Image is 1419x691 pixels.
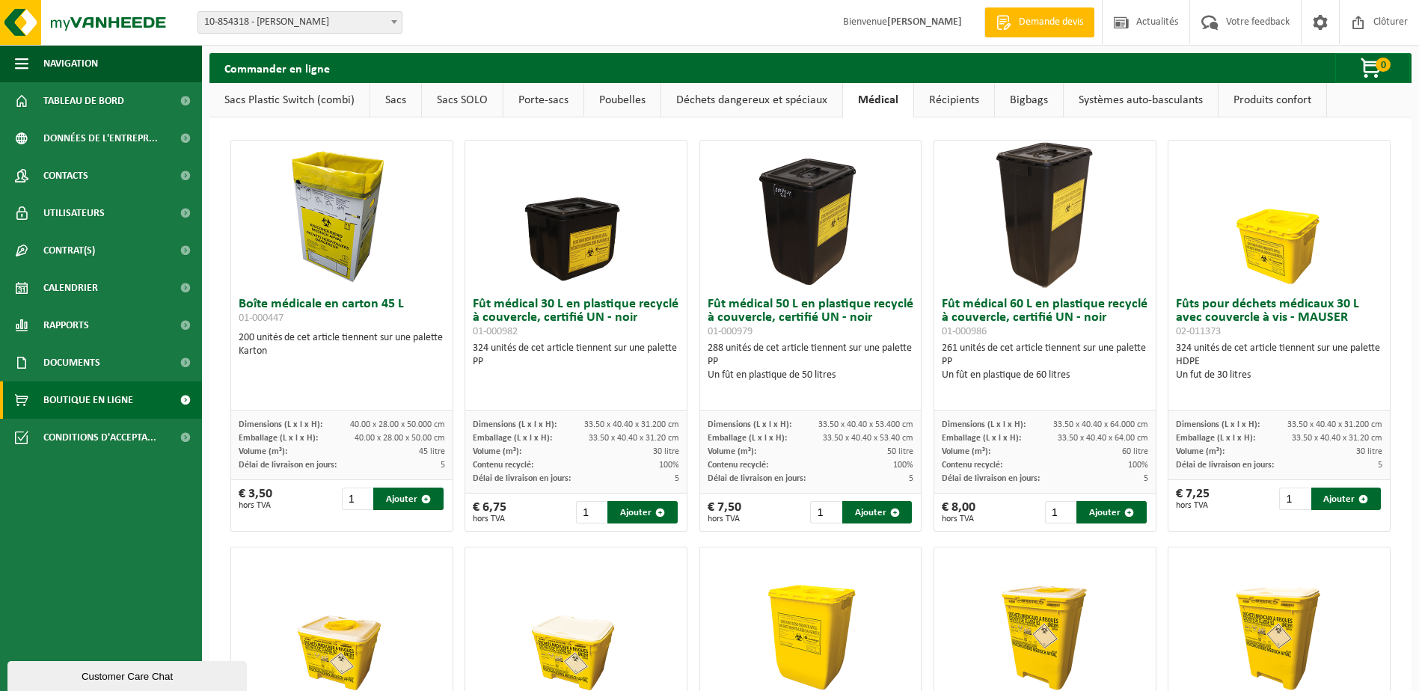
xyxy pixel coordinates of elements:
span: Documents [43,344,100,381]
span: 33.50 x 40.40 x 31.200 cm [584,420,679,429]
span: Rapports [43,307,89,344]
span: 30 litre [653,447,679,456]
a: Demande devis [984,7,1094,37]
button: Ajouter [607,501,677,523]
span: Conditions d'accepta... [43,419,156,456]
button: Ajouter [1076,501,1146,523]
span: 40.00 x 28.00 x 50.000 cm [350,420,445,429]
span: 33.50 x 40.40 x 31.200 cm [1287,420,1382,429]
span: Emballage (L x l x H): [473,434,552,443]
span: 33.50 x 40.40 x 53.400 cm [818,420,913,429]
h2: Commander en ligne [209,53,345,82]
img: 01-000986 [970,141,1120,290]
input: 1 [342,488,372,510]
input: 1 [1279,488,1309,510]
span: 40.00 x 28.00 x 50.00 cm [355,434,445,443]
div: 324 unités de cet article tiennent sur une palette [473,342,679,369]
span: Contenu recyclé: [942,461,1002,470]
h3: Fût médical 50 L en plastique recyclé à couvercle, certifié UN - noir [708,298,914,338]
iframe: chat widget [7,658,250,691]
input: 1 [810,501,840,523]
span: Délai de livraison en jours: [473,474,571,483]
img: 01-000979 [735,141,885,290]
span: 5 [441,461,445,470]
button: Ajouter [842,501,912,523]
span: Dimensions (L x l x H): [942,420,1026,429]
span: Calendrier [43,269,98,307]
h3: Fût médical 30 L en plastique recyclé à couvercle, certifié UN - noir [473,298,679,338]
span: hors TVA [1176,501,1210,510]
span: 02-011373 [1176,326,1221,337]
div: 261 unités de cet article tiennent sur une palette [942,342,1148,382]
span: 01-000982 [473,326,518,337]
span: Contenu recyclé: [473,461,533,470]
span: Volume (m³): [473,447,521,456]
span: 5 [1144,474,1148,483]
span: 01-000986 [942,326,987,337]
span: 100% [893,461,913,470]
span: 10-854318 - ELIA BRESSOUX - BRESSOUX [197,11,402,34]
span: 01-000447 [239,313,284,324]
span: 5 [909,474,913,483]
span: Emballage (L x l x H): [239,434,318,443]
span: Volume (m³): [708,447,756,456]
span: Contrat(s) [43,232,95,269]
a: Poubelles [584,83,661,117]
span: 45 litre [419,447,445,456]
div: Un fût en plastique de 50 litres [708,369,914,382]
span: Volume (m³): [1176,447,1225,456]
div: Un fut de 30 litres [1176,369,1382,382]
input: 1 [576,501,606,523]
span: 33.50 x 40.40 x 53.40 cm [823,434,913,443]
div: 200 unités de cet article tiennent sur une palette [239,331,445,358]
a: Produits confort [1219,83,1326,117]
a: Sacs Plastic Switch (combi) [209,83,370,117]
div: PP [473,355,679,369]
span: 33.50 x 40.40 x 31.20 cm [1292,434,1382,443]
div: € 3,50 [239,488,272,510]
div: PP [708,355,914,369]
span: Dimensions (L x l x H): [473,420,557,429]
span: Utilisateurs [43,194,105,232]
span: Emballage (L x l x H): [708,434,787,443]
span: Navigation [43,45,98,82]
span: Délai de livraison en jours: [239,461,337,470]
span: Volume (m³): [239,447,287,456]
button: 0 [1335,53,1410,83]
a: Bigbags [995,83,1063,117]
span: 10-854318 - ELIA BRESSOUX - BRESSOUX [198,12,402,33]
div: Un fût en plastique de 60 litres [942,369,1148,382]
div: € 7,50 [708,501,741,523]
h3: Boîte médicale en carton 45 L [239,298,445,328]
div: HDPE [1176,355,1382,369]
span: 33.50 x 40.40 x 64.000 cm [1053,420,1148,429]
input: 1 [1045,501,1075,523]
a: Récipients [914,83,994,117]
span: Délai de livraison en jours: [942,474,1040,483]
button: Ajouter [1311,488,1381,510]
a: Médical [843,83,913,117]
span: 01-000979 [708,326,753,337]
span: 100% [1128,461,1148,470]
img: 01-000982 [501,141,651,290]
span: 100% [659,461,679,470]
h3: Fûts pour déchets médicaux 30 L avec couvercle à vis - MAUSER [1176,298,1382,338]
span: Demande devis [1015,15,1087,30]
span: hors TVA [239,501,272,510]
span: hors TVA [942,515,975,523]
a: Déchets dangereux et spéciaux [661,83,842,117]
div: 288 unités de cet article tiennent sur une palette [708,342,914,382]
a: Porte-sacs [503,83,583,117]
span: 33.50 x 40.40 x 31.20 cm [589,434,679,443]
div: € 8,00 [942,501,975,523]
span: 60 litre [1122,447,1148,456]
span: Données de l'entrepr... [43,120,158,157]
span: 33.50 x 40.40 x 64.00 cm [1058,434,1148,443]
img: 02-011373 [1204,141,1354,290]
span: Boutique en ligne [43,381,133,419]
span: Contacts [43,157,88,194]
div: Karton [239,345,445,358]
span: Dimensions (L x l x H): [1176,420,1260,429]
h3: Fût médical 60 L en plastique recyclé à couvercle, certifié UN - noir [942,298,1148,338]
